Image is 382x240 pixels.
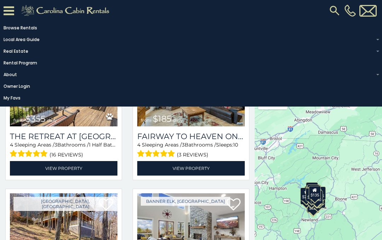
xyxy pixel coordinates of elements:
span: 4 [137,142,140,148]
span: (16 reviews) [50,150,83,159]
span: 4 [10,142,13,148]
div: $275 [306,182,318,196]
img: search-regular.svg [328,4,341,17]
div: $135 [307,184,319,198]
div: Sleeping Areas / Bathrooms / Sleeps: [137,141,245,159]
div: $315 [306,188,318,201]
div: Sleeping Areas / Bathrooms / Sleeps: [10,141,117,159]
img: Khaki-logo.png [18,4,115,18]
a: [PHONE_NUMBER] [343,5,358,17]
a: The Retreat at [GEOGRAPHIC_DATA][PERSON_NAME] [10,132,117,141]
span: from [141,118,151,123]
span: from [13,118,24,123]
div: $135 [309,186,321,199]
span: 3 [54,142,57,148]
span: 10 [233,142,238,148]
span: 3 [182,142,185,148]
span: 1 Half Baths / [89,142,121,148]
span: daily [47,118,57,123]
a: View Property [137,161,245,176]
a: [GEOGRAPHIC_DATA], [GEOGRAPHIC_DATA] [13,197,117,211]
a: Add to favorites [226,198,241,212]
span: (3 reviews) [177,150,208,159]
span: $185 [153,114,172,124]
a: Fairway to Heaven on Beech [137,132,245,141]
a: Banner Elk, [GEOGRAPHIC_DATA] [141,197,230,206]
span: $355 [25,114,46,124]
span: daily [173,118,183,123]
div: $240 [307,199,319,212]
a: View Property [10,161,117,176]
div: $225 [307,199,319,212]
div: $220 [300,188,312,201]
h3: The Retreat at Mountain Meadows [10,132,117,141]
